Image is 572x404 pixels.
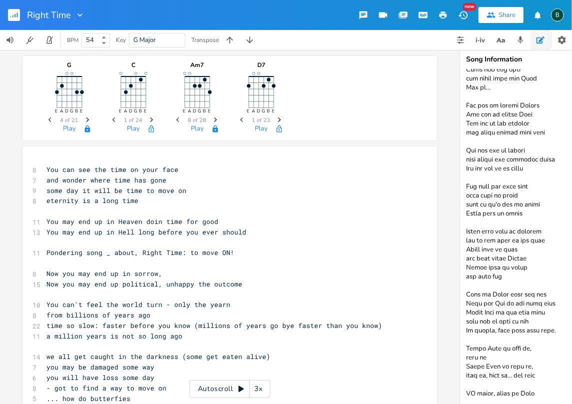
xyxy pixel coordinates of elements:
[80,108,83,114] text: E
[139,108,142,114] text: B
[44,62,94,68] div: G
[262,108,266,114] text: G
[499,10,516,19] div: Share
[252,117,271,123] span: 1 of 23
[46,227,246,236] span: You may end up in Hell long before you ever should
[183,108,186,114] text: E
[46,383,166,392] span: - got to find a way to move on
[255,125,268,133] button: Play
[108,62,158,68] div: C
[124,108,128,114] text: A
[193,108,197,114] text: D
[134,108,138,114] text: G
[129,108,133,114] text: D
[133,35,156,44] span: G Major
[65,108,69,114] text: D
[46,331,182,340] span: a million years is not so long ago
[257,108,261,114] text: D
[46,269,162,278] span: Now you may end up in sorrow,
[479,7,524,23] button: Share
[116,37,126,43] div: Key
[75,108,78,114] text: B
[63,125,76,133] button: Play
[46,175,166,184] span: and wonder where time has gone
[247,108,250,114] text: E
[188,117,207,123] span: 8 of 28
[46,310,150,319] span: from billions of years ago
[272,108,275,114] text: E
[46,196,138,205] span: eternity is a long time
[46,248,234,257] span: Pondering song _ about, Right Time: to move ON!
[46,279,242,288] span: Now you may end up political, unhappy the outcome
[453,6,473,24] button: New
[46,300,230,309] span: You can't feel the world turn - only the yearn
[267,108,270,114] text: B
[191,37,219,43] div: Transpose
[70,108,74,114] text: G
[198,108,202,114] text: G
[127,125,140,133] button: Play
[189,380,270,398] div: Autoscroll
[46,352,270,361] span: we all get caught in the darkness (some get eaten alive)
[60,117,79,123] span: 4 of 21
[46,321,382,330] span: time so slow: faster before you know (millions of years go bye faster than you know)
[188,108,192,114] text: A
[60,108,64,114] text: A
[46,165,178,174] span: You can see the time on your face
[27,10,71,19] span: Right Time
[551,8,564,21] div: BruCe
[46,373,154,382] span: you will have loss some day
[463,3,476,10] div: New
[551,3,564,26] button: B
[252,108,256,114] text: A
[46,362,154,371] span: you may be damaged some way
[46,186,186,195] span: some day it will be time to move on
[124,117,143,123] span: 1 of 24
[46,394,130,403] span: ... how do butterfies
[55,108,58,114] text: E
[172,62,222,68] div: Am7
[203,108,206,114] text: B
[119,108,122,114] text: E
[236,62,286,68] div: D7
[191,125,204,133] button: Play
[144,108,147,114] text: E
[208,108,211,114] text: E
[67,37,78,43] div: BPM
[250,380,268,398] div: 3x
[46,217,218,226] span: You may end up in Heaven doin time for good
